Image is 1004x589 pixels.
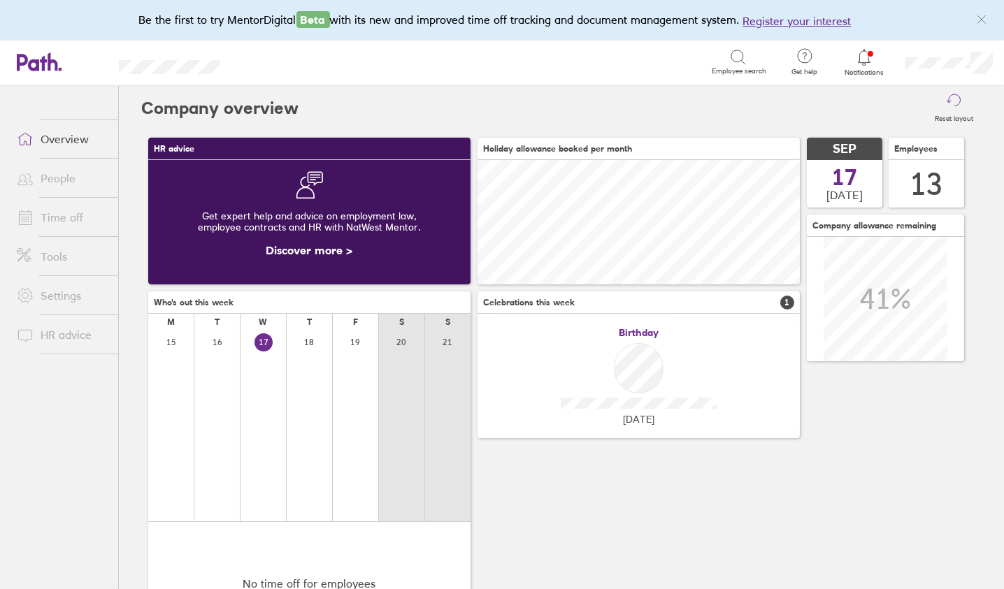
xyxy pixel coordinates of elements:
div: Be the first to try MentorDigital with its new and improved time off tracking and document manage... [139,11,866,29]
a: Tools [6,242,118,270]
span: 1 [780,296,794,310]
span: Employees [894,144,938,154]
span: Notifications [842,68,887,77]
button: Register your interest [743,13,852,29]
span: Who's out this week [154,298,234,307]
div: Search [258,55,294,68]
label: Reset layout [926,110,982,123]
span: Get help [782,68,828,76]
a: Settings [6,282,118,310]
span: Company allowance remaining [812,221,936,231]
span: HR advice [154,144,194,154]
div: 13 [910,166,943,202]
span: Celebrations this week [483,298,575,307]
div: M [167,317,175,327]
a: HR advice [6,321,118,349]
span: Beta [296,11,330,28]
a: Notifications [842,48,887,77]
a: People [6,164,118,192]
div: W [259,317,268,327]
h2: Company overview [141,86,299,131]
a: Overview [6,125,118,153]
span: 17 [832,166,857,189]
div: T [307,317,312,327]
button: Reset layout [926,86,982,131]
div: F [353,317,358,327]
span: [DATE] [623,414,654,425]
div: S [445,317,450,327]
span: Employee search [712,67,767,75]
div: T [215,317,220,327]
div: Get expert help and advice on employment law, employee contracts and HR with NatWest Mentor. [159,199,459,244]
div: S [399,317,404,327]
span: SEP [833,142,856,157]
span: [DATE] [826,189,863,201]
a: Time off [6,203,118,231]
a: Discover more > [266,243,353,257]
span: Holiday allowance booked per month [483,144,632,154]
span: Birthday [619,327,659,338]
